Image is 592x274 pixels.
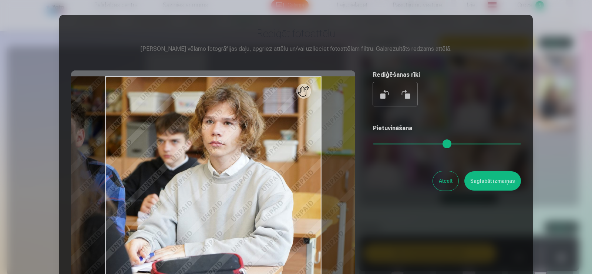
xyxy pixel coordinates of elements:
[464,171,521,191] button: Saglabāt izmaiņas
[373,124,521,133] h5: Pietuvināšana
[433,171,458,191] button: Atcelt
[71,44,521,53] div: [PERSON_NAME] vēlamo fotogrāfijas daļu, apgriez attēlu un/vai uzlieciet fotoattēlam filtru. Galar...
[373,70,521,79] h5: Rediģēšanas rīki
[71,27,521,40] h3: Rediģēt fotoattēlu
